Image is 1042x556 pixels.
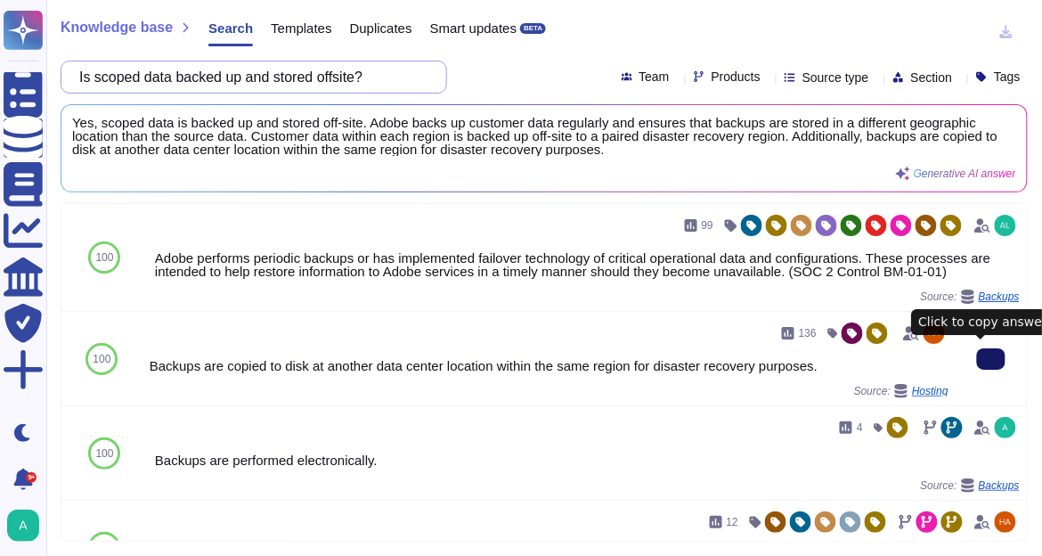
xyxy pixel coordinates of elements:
[430,21,517,35] span: Smart updates
[921,478,1020,493] span: Source:
[702,220,713,231] span: 99
[72,116,1016,156] span: Yes, scoped data is backed up and stored off-site. Adobe backs up customer data regularly and ens...
[995,417,1016,438] img: user
[712,70,761,83] span: Products
[639,70,670,83] span: Team
[802,71,869,84] span: Source type
[727,517,738,527] span: 12
[4,506,52,545] button: user
[95,252,113,263] span: 100
[150,359,948,372] div: Backups are copied to disk at another data center location within the same region for disaster re...
[7,510,39,542] img: user
[155,454,1020,467] div: Backups are performed electronically.
[95,448,113,459] span: 100
[911,71,953,84] span: Section
[857,422,863,433] span: 4
[995,511,1016,533] img: user
[995,215,1016,236] img: user
[26,472,37,483] div: 9+
[350,21,412,35] span: Duplicates
[979,291,1020,302] span: Backups
[914,168,1016,179] span: Generative AI answer
[61,20,173,35] span: Knowledge base
[921,290,1020,304] span: Source:
[979,480,1020,491] span: Backups
[912,386,948,397] span: Hosting
[854,384,948,398] span: Source:
[994,70,1021,83] span: Tags
[93,354,110,364] span: 100
[799,328,817,339] span: 136
[208,21,253,35] span: Search
[70,61,428,93] input: Search a question or template...
[271,21,331,35] span: Templates
[155,251,1020,278] div: Adobe performs periodic backups or has implemented failover technology of critical operational da...
[520,23,546,34] div: BETA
